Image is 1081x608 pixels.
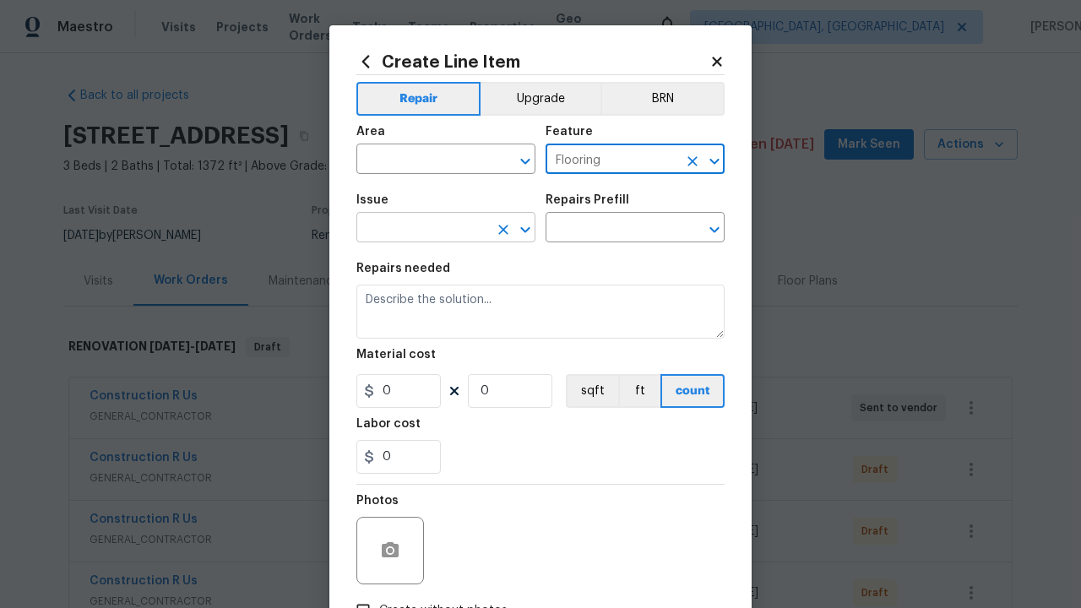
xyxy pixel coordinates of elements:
h2: Create Line Item [356,52,709,71]
h5: Material cost [356,349,436,361]
button: sqft [566,374,618,408]
h5: Feature [546,126,593,138]
h5: Labor cost [356,418,421,430]
h5: Area [356,126,385,138]
button: BRN [600,82,725,116]
button: Clear [681,149,704,173]
button: Open [703,218,726,242]
button: Open [513,149,537,173]
button: count [660,374,725,408]
h5: Photos [356,495,399,507]
button: Open [703,149,726,173]
button: Open [513,218,537,242]
button: ft [618,374,660,408]
button: Clear [492,218,515,242]
h5: Repairs Prefill [546,194,629,206]
h5: Repairs needed [356,263,450,274]
button: Repair [356,82,481,116]
button: Upgrade [481,82,601,116]
h5: Issue [356,194,388,206]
